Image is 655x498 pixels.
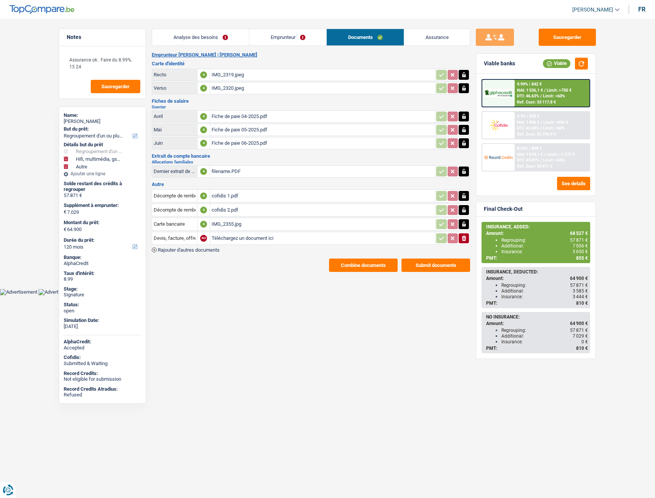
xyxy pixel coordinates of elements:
div: Verso [154,85,196,91]
div: Accepted [64,345,141,351]
div: Cofidis: [64,354,141,361]
div: 9.99% | 842 € [517,82,542,87]
span: 57 871 € [570,328,588,333]
a: [PERSON_NAME] [566,3,620,16]
span: DTI: 42.58% [517,126,539,131]
div: Amount: [486,231,588,236]
span: Limit: <60% [543,94,565,99]
div: A [200,168,207,175]
div: Regrouping: [501,283,588,288]
a: Emprunteur [249,29,326,45]
span: 0 € [581,339,588,344]
div: Taux d'intérêt: [64,270,141,276]
img: Advertisement [39,289,76,295]
span: 855 € [576,255,588,261]
h3: Extrait de compte bancaire [152,154,470,158]
div: A [200,85,207,92]
span: DTI: 43.81% [517,158,539,163]
div: A [200,192,207,199]
div: Juin [154,140,196,146]
div: A [200,126,207,133]
div: Banque: [64,254,141,260]
div: Name: [64,112,141,118]
span: / [544,152,546,157]
div: Final Check-Out [484,206,523,212]
div: cofidis 2.pdf [212,204,433,216]
span: DTI: 46.63% [517,94,539,99]
div: Additional: [501,288,588,294]
div: INSURANCE, ADDED: [486,224,588,230]
span: Limit: <60% [543,126,565,131]
div: Insurance: [501,249,588,254]
div: A [200,221,207,228]
h3: Autre [152,182,470,187]
div: Regrouping: [501,238,588,243]
div: [DATE] [64,323,141,330]
h3: Carte d'identité [152,61,470,66]
button: Combine documents [329,259,398,272]
img: AlphaCredit [484,89,512,98]
span: 810 € [576,301,588,306]
label: Supplément à emprunter: [64,202,140,209]
span: Sauvegarder [101,84,130,89]
span: 3 444 € [573,294,588,299]
div: Insurance: [501,294,588,299]
div: AlphaCredit: [64,339,141,345]
div: 8.99 [64,276,141,282]
div: Dernier extrait de compte pour vos allocations familiales [154,168,196,174]
span: 7 006 € [573,243,588,249]
img: TopCompare Logo [10,5,74,14]
span: NAI: 1 536,1 € [517,88,543,93]
h2: Allocations familiales [152,160,470,164]
div: IMG_2320.jpeg [212,82,433,94]
label: Montant du prêt: [64,220,140,226]
span: NAI: 1 678,1 € [517,152,543,157]
span: 68 527 € [570,231,588,236]
div: Not eligible for submission [64,376,141,382]
span: Limit: >750 € [547,88,572,93]
div: PMT: [486,346,588,351]
span: 810 € [576,346,588,351]
span: Limit: <65% [543,158,565,163]
div: Record Credits Atradius: [64,386,141,392]
span: Limit: >1.273 € [547,152,575,157]
div: Ajouter une ligne [64,171,141,176]
div: A [200,113,207,120]
h2: Emprunteur [PERSON_NAME] | [PERSON_NAME] [152,52,470,58]
span: / [540,126,542,131]
div: Refused [64,392,141,398]
span: 57 871 € [570,283,588,288]
div: cofidis 1.pdf [212,190,433,202]
div: Submitted & Waiting [64,361,141,367]
span: / [540,94,542,99]
div: 57.871 € [64,192,141,199]
div: Stage: [64,286,141,292]
div: 8.95% | 808 € [517,146,542,151]
div: Ref. Cost: 29 477 € [517,164,552,169]
span: Rajouter d'autres documents [158,247,220,252]
div: Record Credits: [64,370,141,377]
div: Viable banks [484,60,515,67]
button: Rajouter d'autres documents [152,247,220,252]
img: Record Credits [484,150,512,164]
span: Limit: >800 € [543,120,568,125]
div: Amount: [486,276,588,281]
div: open [64,308,141,314]
div: Insurance: [501,339,588,344]
img: Cofidis [484,118,512,132]
span: / [544,88,546,93]
div: INSURANCE, DEDUCTED: [486,269,588,275]
button: See details [557,177,590,190]
span: 3 650 € [573,249,588,254]
div: Additional: [501,243,588,249]
span: NAI: 1 806 € [517,120,539,125]
a: Analyse des besoins [152,29,249,45]
span: 7 029 € [573,333,588,339]
a: Documents [327,29,404,45]
span: [PERSON_NAME] [572,6,613,13]
div: Signature [64,292,141,298]
div: IMG_2355.jpg [212,218,433,230]
div: Viable [543,59,570,68]
label: But du prêt: [64,126,140,132]
div: Ref. Cost: 33 117,8 € [517,100,556,105]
